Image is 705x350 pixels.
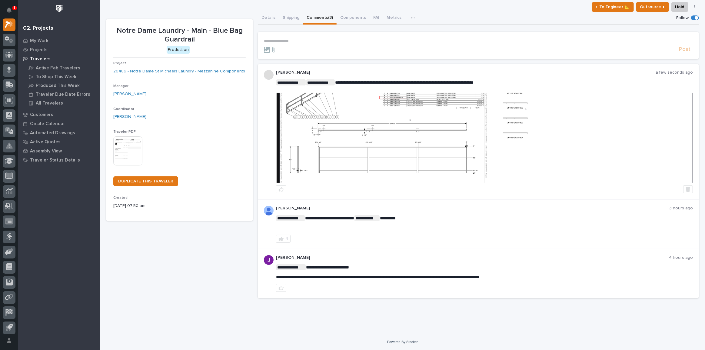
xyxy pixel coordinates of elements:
p: [DATE] 07:50 am [113,203,246,209]
p: Traveler Due Date Errors [36,92,90,97]
p: Notre Dame Laundry - Main - Blue Bag Guardrail [113,26,246,44]
p: 3 hours ago [669,206,693,211]
span: ← To Engineer 📐 [596,3,630,11]
button: Post [677,46,693,53]
p: Follow [676,15,689,21]
button: Components [337,12,370,25]
div: 02. Projects [23,25,53,32]
span: Traveler PDF [113,130,136,134]
a: Travelers [18,54,100,63]
img: AOh14GjSnsZhInYMAl2VIng-st1Md8In0uqDMk7tOoQNx6CrVl7ct0jB5IZFYVrQT5QA0cOuF6lsKrjh3sjyefAjBh-eRxfSk... [264,206,274,215]
p: Traveler Status Details [30,158,80,163]
a: Assembly View [18,146,100,155]
p: All Travelers [36,101,63,106]
button: Hold [671,2,688,12]
p: My Work [30,38,48,44]
button: Shipping [279,12,303,25]
button: FAI [370,12,383,25]
a: [PERSON_NAME] [113,114,146,120]
p: [PERSON_NAME] [276,206,669,211]
p: 4 hours ago [669,255,693,260]
a: To Shop This Week [23,72,100,81]
a: DUPLICATE THIS TRAVELER [113,176,178,186]
p: [PERSON_NAME] [276,255,669,260]
button: Notifications [3,4,15,16]
button: Delete post [683,185,693,193]
span: Project [113,62,126,65]
p: a few seconds ago [656,70,693,75]
a: 26486 - Notre Dame St Michaels Laundry - Mezzanine Components [113,68,245,75]
span: Manager [113,84,128,88]
a: Projects [18,45,100,54]
a: All Travelers [23,99,100,107]
p: Projects [30,47,48,53]
div: Notifications1 [8,7,15,17]
a: Traveler Status Details [18,155,100,165]
p: [PERSON_NAME] [276,70,656,75]
p: 1 [13,6,15,10]
button: ← To Engineer 📐 [592,2,634,12]
div: 1 [286,237,288,241]
a: Active Fab Travelers [23,64,100,72]
span: DUPLICATE THIS TRAVELER [118,179,173,183]
a: Produced This Week [23,81,100,90]
a: Customers [18,110,100,119]
a: Automated Drawings [18,128,100,137]
p: Active Fab Travelers [36,65,80,71]
a: Traveler Due Date Errors [23,90,100,98]
p: Onsite Calendar [30,121,65,127]
span: Coordinator [113,107,134,111]
a: [PERSON_NAME] [113,91,146,97]
p: Active Quotes [30,139,61,145]
button: Details [258,12,279,25]
img: ACg8ocLB2sBq07NhafZLDpfZztpbDqa4HYtD3rBf5LhdHf4k=s96-c [264,255,274,265]
span: Post [679,46,690,53]
button: Metrics [383,12,405,25]
button: like this post [276,284,286,292]
p: Assembly View [30,148,62,154]
p: Travelers [30,56,51,62]
button: Outsource ↑ [636,2,669,12]
span: Hold [675,3,684,11]
img: Workspace Logo [54,3,65,14]
div: Production [167,46,190,54]
span: Created [113,196,128,200]
a: Powered By Stacker [387,340,418,344]
p: Automated Drawings [30,130,75,136]
a: Onsite Calendar [18,119,100,128]
button: 1 [276,235,291,243]
button: Comments (3) [303,12,337,25]
p: Produced This Week [36,83,80,88]
p: Customers [30,112,53,118]
a: Active Quotes [18,137,100,146]
a: My Work [18,36,100,45]
p: To Shop This Week [36,74,76,80]
span: Outsource ↑ [640,3,665,11]
button: like this post [276,185,286,193]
